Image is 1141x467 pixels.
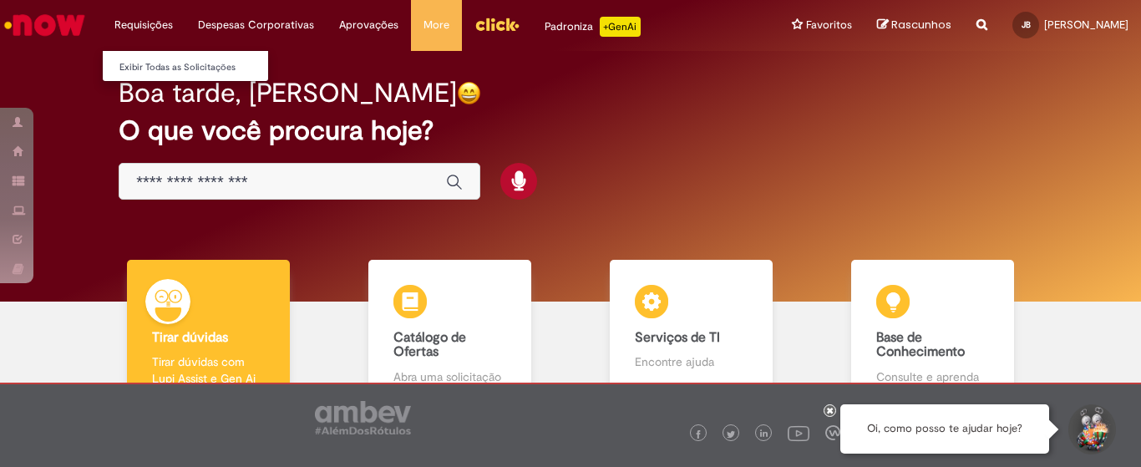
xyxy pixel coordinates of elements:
[1044,18,1128,32] span: [PERSON_NAME]
[891,17,951,33] span: Rascunhos
[840,404,1049,454] div: Oi, como posso te ajudar hoje?
[457,81,481,105] img: happy-face.png
[812,260,1053,404] a: Base de Conhecimento Consulte e aprenda
[339,17,398,33] span: Aprovações
[329,260,570,404] a: Catálogo de Ofertas Abra uma solicitação
[103,58,287,77] a: Exibir Todas as Solicitações
[635,329,720,346] b: Serviços de TI
[102,50,269,82] ul: Requisições
[1066,404,1116,454] button: Iniciar Conversa de Suporte
[788,422,809,444] img: logo_footer_youtube.png
[1022,19,1031,30] span: JB
[474,12,520,37] img: click_logo_yellow_360x200.png
[876,368,990,385] p: Consulte e aprenda
[600,17,641,37] p: +GenAi
[570,260,812,404] a: Serviços de TI Encontre ajuda
[806,17,852,33] span: Favoritos
[760,429,768,439] img: logo_footer_linkedin.png
[315,401,411,434] img: logo_footer_ambev_rotulo_gray.png
[114,17,173,33] span: Requisições
[694,430,702,439] img: logo_footer_facebook.png
[727,430,735,439] img: logo_footer_twitter.png
[2,8,88,42] img: ServiceNow
[635,353,748,370] p: Encontre ajuda
[393,368,507,385] p: Abra uma solicitação
[119,79,457,108] h2: Boa tarde, [PERSON_NAME]
[152,329,228,346] b: Tirar dúvidas
[876,329,965,361] b: Base de Conhecimento
[152,353,266,387] p: Tirar dúvidas com Lupi Assist e Gen Ai
[119,116,1022,145] h2: O que você procura hoje?
[545,17,641,37] div: Padroniza
[393,329,466,361] b: Catálogo de Ofertas
[88,260,329,404] a: Tirar dúvidas Tirar dúvidas com Lupi Assist e Gen Ai
[877,18,951,33] a: Rascunhos
[198,17,314,33] span: Despesas Corporativas
[423,17,449,33] span: More
[825,425,840,440] img: logo_footer_workplace.png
